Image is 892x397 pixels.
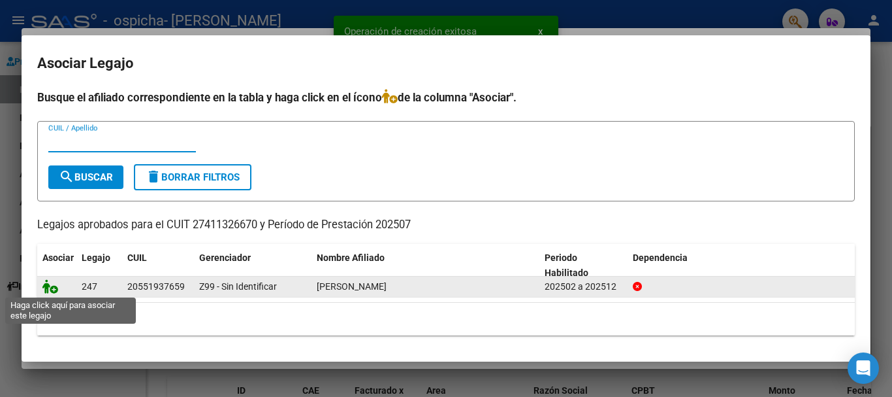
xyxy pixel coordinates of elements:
[48,165,123,189] button: Buscar
[76,244,122,287] datatable-header-cell: Legajo
[317,281,387,292] span: GIUDICI BRUNO EMANUEL
[122,244,194,287] datatable-header-cell: CUIL
[848,353,879,384] div: Open Intercom Messenger
[628,244,855,287] datatable-header-cell: Dependencia
[146,169,161,184] mat-icon: delete
[545,252,588,278] span: Periodo Habilitado
[194,244,311,287] datatable-header-cell: Gerenciador
[59,171,113,183] span: Buscar
[37,217,855,233] p: Legajos aprobados para el CUIT 27411326670 y Período de Prestación 202507
[127,252,147,263] span: CUIL
[539,244,628,287] datatable-header-cell: Periodo Habilitado
[633,252,688,263] span: Dependencia
[37,89,855,106] h4: Busque el afiliado correspondiente en la tabla y haga click en el ícono de la columna "Asociar".
[59,169,74,184] mat-icon: search
[37,303,855,336] div: 1 registros
[37,51,855,76] h2: Asociar Legajo
[82,281,97,292] span: 247
[134,164,251,190] button: Borrar Filtros
[42,252,74,263] span: Asociar
[127,279,185,294] div: 20551937659
[146,171,240,183] span: Borrar Filtros
[199,252,251,263] span: Gerenciador
[37,244,76,287] datatable-header-cell: Asociar
[311,244,539,287] datatable-header-cell: Nombre Afiliado
[199,281,277,292] span: Z99 - Sin Identificar
[545,279,622,294] div: 202502 a 202512
[317,252,385,263] span: Nombre Afiliado
[82,252,110,263] span: Legajo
